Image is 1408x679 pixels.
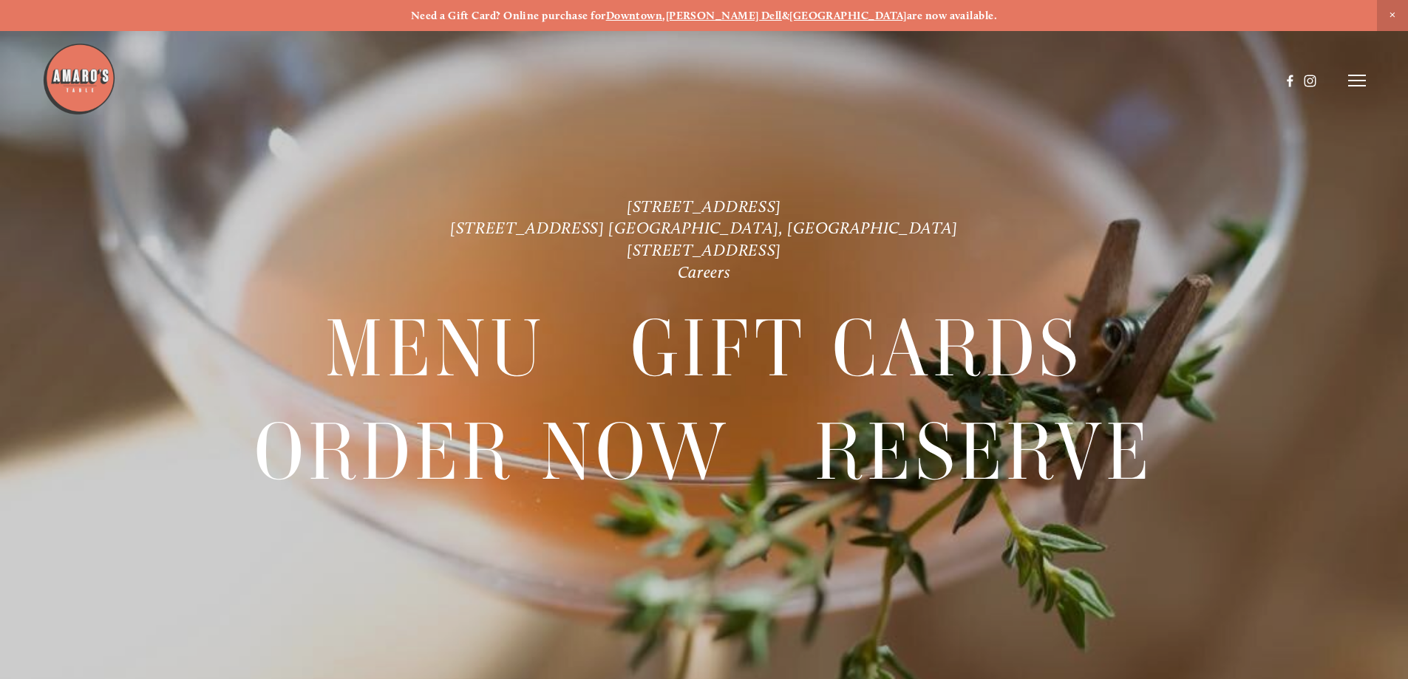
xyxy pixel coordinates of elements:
a: [STREET_ADDRESS] [GEOGRAPHIC_DATA], [GEOGRAPHIC_DATA] [450,218,958,238]
img: Amaro's Table [42,42,116,116]
a: Careers [678,262,731,282]
strong: Need a Gift Card? Online purchase for [411,9,606,22]
a: [STREET_ADDRESS] [627,240,781,260]
a: Order Now [254,401,729,502]
a: [PERSON_NAME] Dell [666,9,782,22]
strong: , [662,9,665,22]
span: Gift Cards [630,298,1083,400]
a: Reserve [814,401,1154,502]
a: Gift Cards [630,298,1083,400]
a: Downtown [606,9,663,22]
a: Menu [325,298,545,400]
a: [STREET_ADDRESS] [627,197,781,216]
a: [GEOGRAPHIC_DATA] [789,9,907,22]
strong: & [782,9,789,22]
span: Menu [325,298,545,400]
strong: are now available. [907,9,997,22]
